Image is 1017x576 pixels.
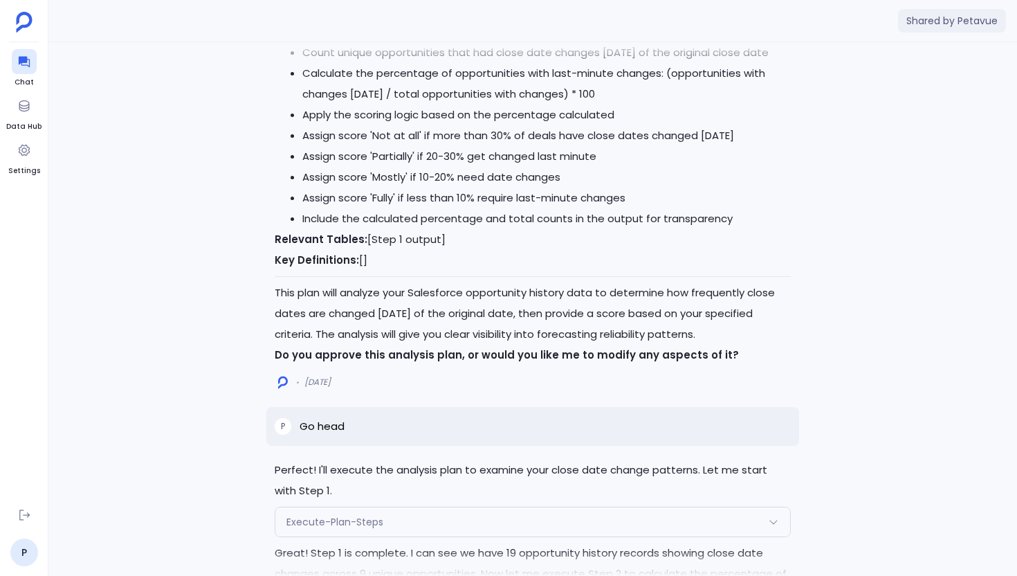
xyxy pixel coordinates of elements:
a: Chat [12,49,37,88]
li: Assign score 'Mostly' if 10-20% need date changes [302,167,791,188]
p: Perfect! I'll execute the analysis plan to examine your close date change patterns. Let me start ... [275,460,791,501]
strong: Relevant Tables: [275,232,367,246]
p: [] [275,250,791,271]
li: Apply the scoring logic based on the percentage calculated [302,105,791,125]
span: Data Hub [6,121,42,132]
p: This plan will analyze your Salesforce opportunity history data to determine how frequently close... [275,282,791,345]
p: [Step 1 output] [275,229,791,250]
li: Include the calculated percentage and total counts in the output for transparency [302,208,791,229]
span: [DATE] [304,377,331,388]
span: Execute-Plan-Steps [286,515,383,529]
span: P [281,421,285,432]
li: Assign score 'Partially' if 20-30% get changed last minute [302,146,791,167]
span: Chat [12,77,37,88]
li: Calculate the percentage of opportunities with last-minute changes: (opportunities with changes [... [302,63,791,105]
strong: Do you approve this analysis plan, or would you like me to modify any aspects of it? [275,348,739,362]
a: Settings [8,138,40,177]
span: Shared by Petavue [898,9,1006,33]
img: petavue logo [16,12,33,33]
p: Go head [300,418,345,435]
img: logo [278,376,288,389]
strong: Key Definitions: [275,253,359,267]
li: Assign score 'Not at all' if more than 30% of deals have close dates changed [DATE] [302,125,791,146]
li: Assign score 'Fully' if less than 10% require last-minute changes [302,188,791,208]
a: Data Hub [6,93,42,132]
span: Settings [8,165,40,177]
a: P [10,539,38,566]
